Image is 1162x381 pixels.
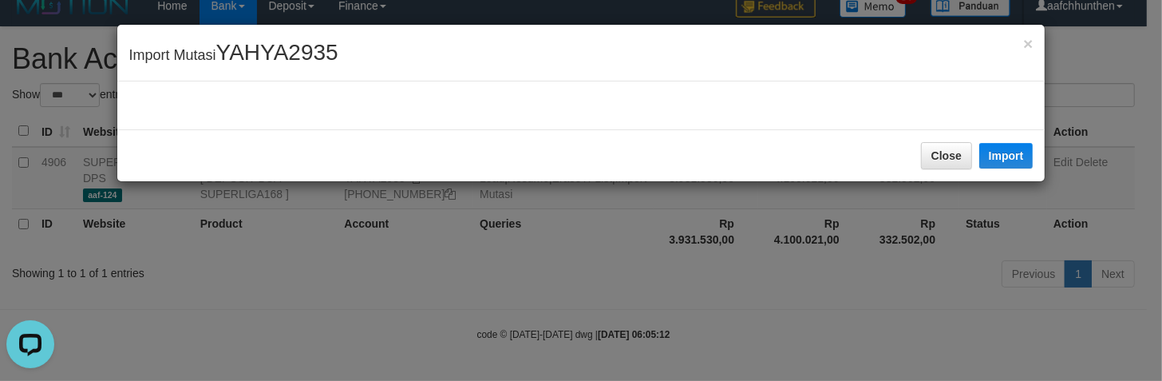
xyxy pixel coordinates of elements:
button: Import [979,143,1034,169]
span: YAHYA2935 [216,40,338,65]
button: Close [921,142,972,169]
span: × [1023,34,1033,53]
button: Open LiveChat chat widget [6,6,54,54]
button: Close [1023,35,1033,52]
span: Import Mutasi [129,47,338,63]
